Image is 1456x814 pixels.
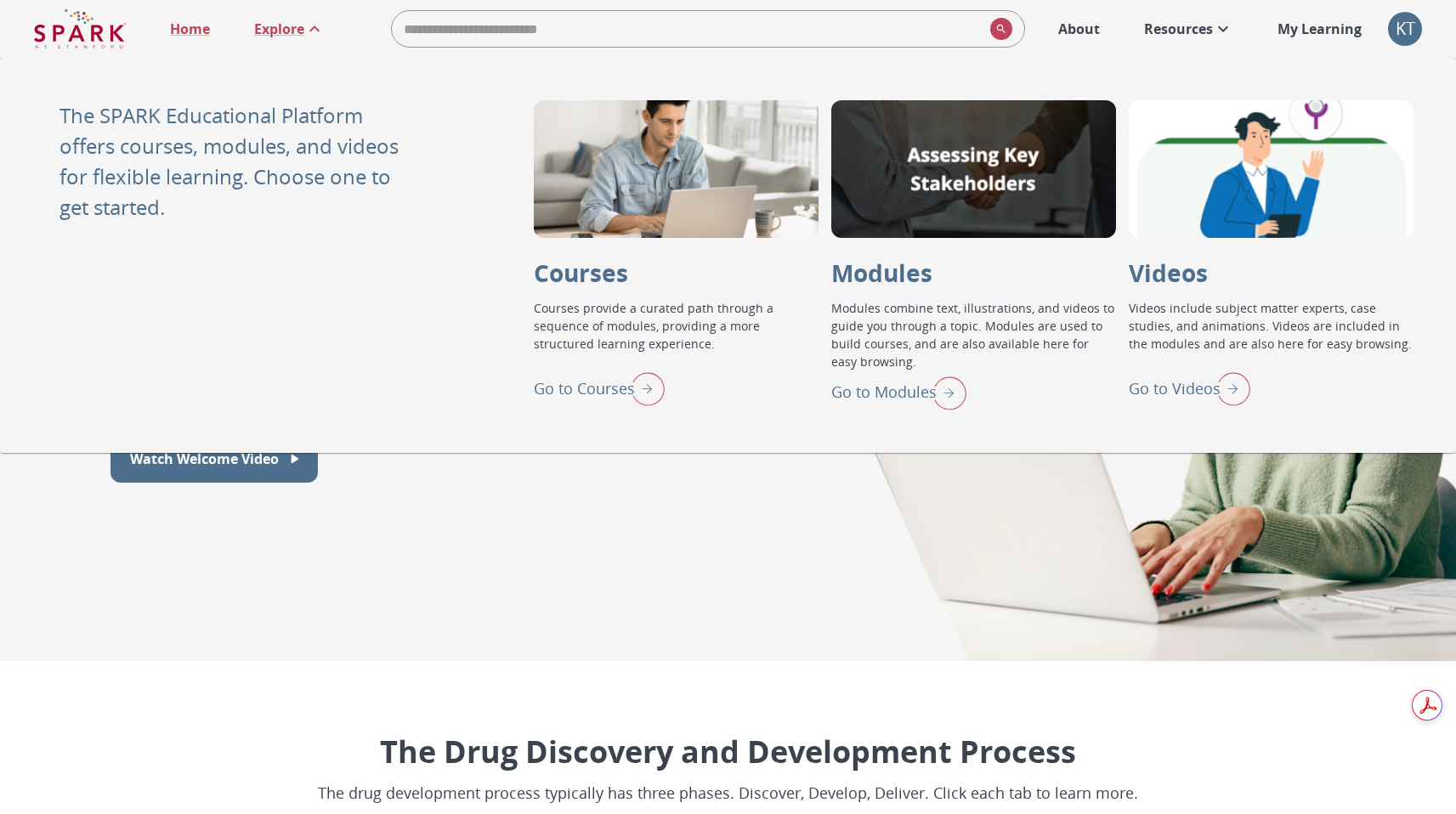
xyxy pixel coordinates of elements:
p: Explore [254,19,304,39]
p: My Learning [1278,19,1362,39]
p: Videos [1129,255,1208,291]
div: KT [1388,12,1422,46]
img: right arrow [924,370,966,415]
div: Go to Modules [831,370,966,415]
p: Courses provide a curated path through a sequence of modules, providing a more structured learnin... [534,299,819,366]
p: About [1058,19,1100,39]
p: The SPARK Educational Platform offers courses, modules, and videos for flexible learning. Choose ... [59,100,402,223]
div: Courses [534,100,819,238]
p: The Drug Discovery and Development Process [318,729,1138,775]
img: right arrow [1208,366,1250,410]
p: Go to Courses [534,377,635,400]
p: Courses [534,255,628,291]
p: Modules [831,255,932,291]
button: search [983,11,1012,47]
a: My Learning [1269,10,1371,48]
div: Go to Courses [534,366,665,410]
p: Home [170,19,210,39]
p: Go to Modules [831,381,937,404]
p: Go to Videos [1129,377,1221,400]
p: Watch Welcome Video [130,449,279,469]
a: Explore [246,10,333,48]
div: Go to Videos [1129,366,1250,410]
p: Resources [1144,19,1213,39]
div: Videos [1129,100,1414,238]
a: Home [161,10,218,48]
button: account of current user [1388,12,1422,46]
a: Resources [1136,10,1242,48]
img: Logo of SPARK at Stanford [34,8,126,49]
div: Modules [831,100,1116,238]
img: right arrow [622,366,665,410]
button: Watch Welcome Video [110,435,318,483]
p: The drug development process typically has three phases. Discover, Develop, Deliver. Click each t... [318,782,1138,805]
a: About [1050,10,1108,48]
p: Videos include subject matter experts, case studies, and animations. Videos are included in the m... [1129,299,1414,366]
p: Modules combine text, illustrations, and videos to guide you through a topic. Modules are used to... [831,299,1116,370]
